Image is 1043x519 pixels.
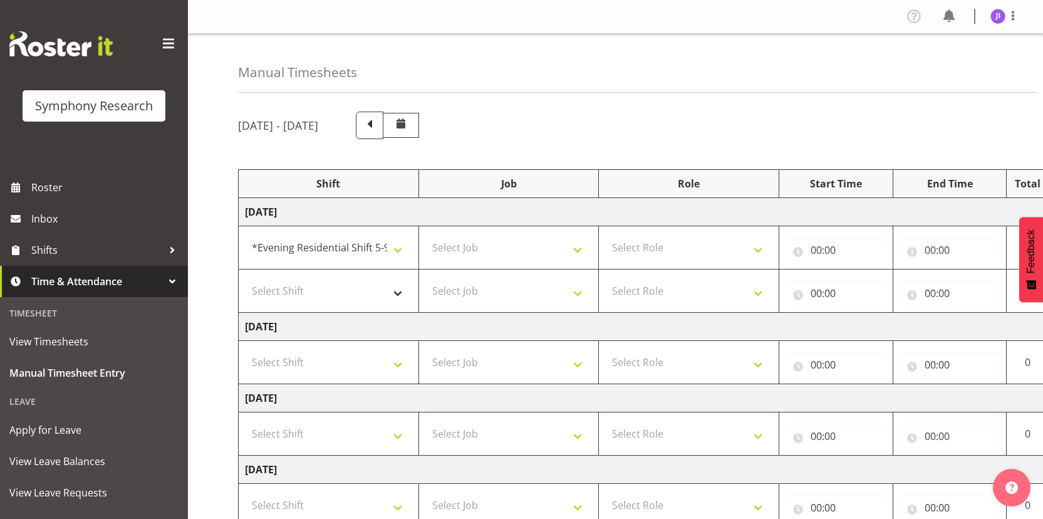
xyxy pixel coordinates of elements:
[900,281,1000,306] input: Click to select...
[900,238,1000,263] input: Click to select...
[245,176,412,191] div: Shift
[786,424,886,449] input: Click to select...
[3,389,185,414] div: Leave
[1013,176,1042,191] div: Total
[900,352,1000,377] input: Click to select...
[900,176,1000,191] div: End Time
[9,332,179,351] span: View Timesheets
[3,326,185,357] a: View Timesheets
[786,281,886,306] input: Click to select...
[35,97,153,115] div: Symphony Research
[31,178,182,197] span: Roster
[9,421,179,439] span: Apply for Leave
[1019,217,1043,302] button: Feedback - Show survey
[238,118,318,132] h5: [DATE] - [DATE]
[3,477,185,508] a: View Leave Requests
[3,414,185,446] a: Apply for Leave
[31,241,163,259] span: Shifts
[3,357,185,389] a: Manual Timesheet Entry
[31,272,163,291] span: Time & Attendance
[786,238,886,263] input: Click to select...
[238,65,357,80] h4: Manual Timesheets
[605,176,772,191] div: Role
[900,424,1000,449] input: Click to select...
[3,446,185,477] a: View Leave Balances
[1005,481,1018,494] img: help-xxl-2.png
[990,9,1005,24] img: jonathan-isidoro5583.jpg
[9,452,179,471] span: View Leave Balances
[31,209,182,228] span: Inbox
[786,176,886,191] div: Start Time
[786,352,886,377] input: Click to select...
[1025,229,1037,273] span: Feedback
[3,300,185,326] div: Timesheet
[9,483,179,502] span: View Leave Requests
[425,176,593,191] div: Job
[9,364,179,382] span: Manual Timesheet Entry
[9,31,113,56] img: Rosterit website logo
